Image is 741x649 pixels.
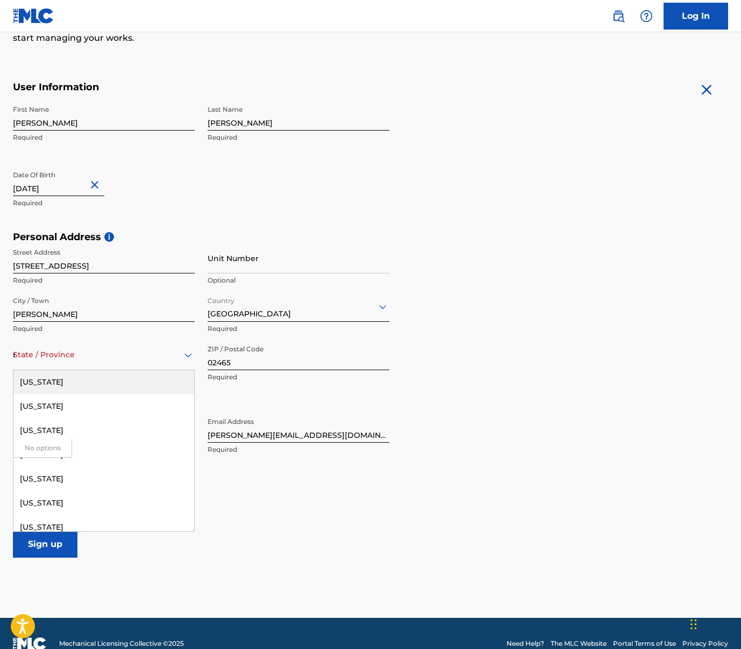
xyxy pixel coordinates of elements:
p: Required [208,133,389,142]
button: Close [88,169,104,201]
a: Log In [664,3,728,30]
a: Public Search [608,5,629,27]
span: Mechanical Licensing Collective © 2025 [59,639,184,648]
div: [US_STATE] [13,394,194,419]
input: Sign up [13,531,77,558]
label: Country [208,290,234,306]
div: [US_STATE] [13,419,194,443]
p: Optional [208,276,389,285]
span: i [104,232,114,242]
div: [US_STATE] [13,491,194,515]
div: No options [13,439,72,457]
div: Drag [690,608,697,640]
p: Required [13,133,195,142]
p: Required [13,324,195,334]
div: Help [636,5,657,27]
div: [US_STATE] [13,370,194,394]
p: Required [13,276,195,285]
div: [US_STATE] [13,443,194,467]
a: Need Help? [507,639,544,648]
iframe: Chat Widget [687,597,741,649]
img: MLC Logo [13,8,54,24]
p: Required [208,445,389,455]
a: Privacy Policy [682,639,728,648]
h5: User Information [13,81,389,93]
div: [GEOGRAPHIC_DATA] [208,293,389,320]
p: Required [13,198,195,208]
h5: Contact Information [13,393,389,406]
a: The MLC Website [551,639,607,648]
h5: Personal Address [13,231,728,243]
p: Required [208,324,389,334]
div: [US_STATE] [13,467,194,491]
img: close [698,81,715,98]
img: search [612,10,625,23]
img: help [640,10,653,23]
a: Portal Terms of Use [613,639,676,648]
p: Required [208,372,389,382]
div: [US_STATE] [13,515,194,539]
